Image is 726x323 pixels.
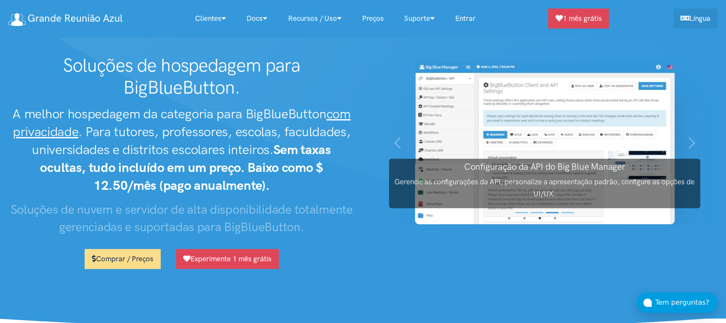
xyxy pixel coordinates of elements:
[673,9,717,29] a: Língua
[636,292,717,313] button: Tem perguntas?
[85,249,161,269] a: Comprar / Preços
[278,9,352,28] a: Recursos / Uso
[394,9,445,28] a: Suporte
[389,160,700,173] h3: Configuração da API do Big Blue Manager
[548,9,609,29] a: 1 mês grátis
[9,54,354,98] h1: Soluções de hospedagem para BigBlueButton.
[655,297,717,308] div: Tem perguntas?
[40,142,331,193] strong: Sem taxas ocultas, tudo incluído em um preço. Baixo como $ 12.50/mês (pago anualmente).
[445,9,485,28] a: Entrar
[9,201,354,235] h3: Soluções de nuvem e servidor de alta disponibilidade totalmente gerenciadas e suportadas para Big...
[185,9,236,28] a: Clientes
[9,13,26,26] img: logotipo
[389,176,700,199] p: Gerencie as configurações da API, personalize a apresentação padrão, configure as opções de UI/UX.
[9,105,354,194] h2: A melhor hospedagem da categoria para BigBlueButton . Para tutores, professores, escolas, faculda...
[9,9,122,28] a: Grande Reunião Azul
[352,9,394,28] a: Preços
[236,9,278,28] a: Docs
[176,249,279,269] a: Experimente 1 mês grátis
